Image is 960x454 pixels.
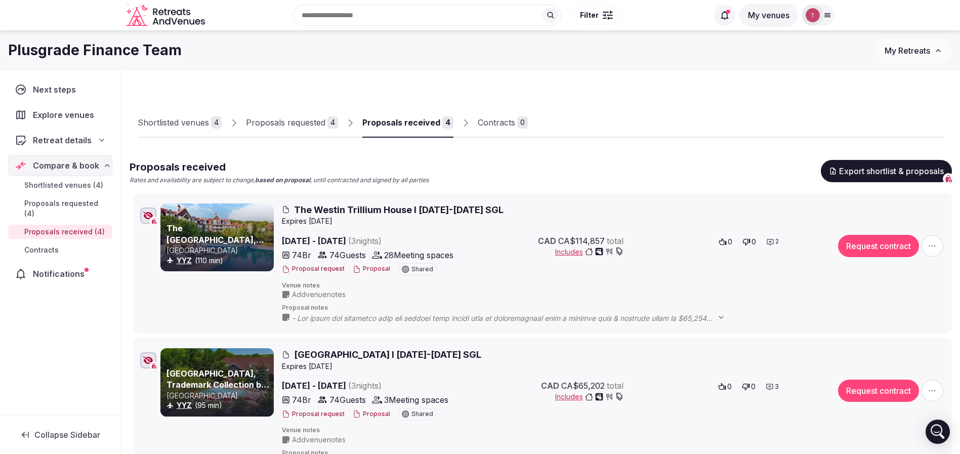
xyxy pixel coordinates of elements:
[739,10,798,20] a: My venues
[294,203,504,216] span: The Westin Trillium House I [DATE]-[DATE] SGL
[353,265,390,273] button: Proposal
[329,394,366,406] span: 74 Guests
[727,382,732,392] span: 0
[442,116,453,129] div: 4
[166,223,264,256] a: The [GEOGRAPHIC_DATA], [GEOGRAPHIC_DATA]
[34,430,100,440] span: Collapse Sidebar
[348,381,382,391] span: ( 3 night s )
[33,159,99,172] span: Compare & book
[875,38,952,63] button: My Retreats
[24,227,105,237] span: Proposals received (4)
[384,249,453,261] span: 28 Meeting spaces
[561,380,605,392] span: CA$65,202
[282,216,945,226] div: Expire s [DATE]
[8,178,112,192] a: Shortlisted venues (4)
[411,411,433,417] span: Shared
[478,108,528,138] a: Contracts0
[33,84,80,96] span: Next steps
[580,10,599,20] span: Filter
[555,392,623,402] button: Includes
[517,116,528,129] div: 0
[255,176,310,184] strong: based on proposal
[130,160,429,174] h2: Proposals received
[126,4,207,27] a: Visit the homepage
[8,225,112,239] a: Proposals received (4)
[282,426,945,435] span: Venue notes
[573,6,619,25] button: Filter
[282,361,945,372] div: Expire s [DATE]
[353,410,390,419] button: Proposal
[177,256,192,265] a: YYZ
[806,8,820,22] img: Thiago Martins
[885,46,930,56] span: My Retreats
[607,235,623,247] span: total
[138,108,222,138] a: Shortlisted venues4
[24,180,103,190] span: Shortlisted venues (4)
[24,245,59,255] span: Contracts
[541,380,559,392] span: CAD
[739,235,759,249] button: 0
[329,249,366,261] span: 74 Guests
[362,116,440,129] div: Proposals received
[292,313,735,323] span: - Lor ipsum dol sitametco adip eli seddoei temp incidi utla et doloremagnaal enim a minimve quis ...
[282,380,460,392] span: [DATE] - [DATE]
[327,116,338,129] div: 4
[246,108,338,138] a: Proposals requested4
[33,268,89,280] span: Notifications
[763,380,782,394] button: 3
[838,380,919,402] button: Request contract
[292,435,346,445] span: Add venue notes
[348,236,382,246] span: ( 3 night s )
[558,235,605,247] span: CA$114,857
[33,134,92,146] span: Retreat details
[8,79,112,100] a: Next steps
[752,237,756,247] span: 0
[24,198,108,219] span: Proposals requested (4)
[166,400,272,410] div: (95 min)
[138,116,209,129] div: Shortlisted venues
[607,380,623,392] span: total
[384,394,448,406] span: 3 Meeting spaces
[246,116,325,129] div: Proposals requested
[282,304,945,312] span: Proposal notes
[130,176,429,185] p: Rates and availability are subject to change, , until contracted and signed by all parties
[292,394,311,406] span: 74 Br
[362,108,453,138] a: Proposals received4
[282,265,345,273] button: Proposal request
[8,104,112,126] a: Explore venues
[716,235,735,249] button: 0
[33,109,98,121] span: Explore venues
[282,410,345,419] button: Proposal request
[126,4,207,27] svg: Retreats and Venues company logo
[751,382,756,392] span: 0
[166,256,272,266] div: (110 min)
[728,237,732,247] span: 0
[282,235,460,247] span: [DATE] - [DATE]
[775,383,779,391] span: 3
[538,235,556,247] span: CAD
[292,249,311,261] span: 74 Br
[926,420,950,444] div: Open Intercom Messenger
[8,243,112,257] a: Contracts
[166,368,269,401] a: [GEOGRAPHIC_DATA], Trademark Collection by Wyndham
[166,245,272,256] p: [GEOGRAPHIC_DATA]
[411,266,433,272] span: Shared
[282,281,945,290] span: Venue notes
[478,116,515,129] div: Contracts
[775,237,779,246] span: 2
[8,424,112,446] button: Collapse Sidebar
[177,401,192,409] a: YYZ
[763,235,782,249] button: 2
[739,380,759,394] button: 0
[166,391,272,401] p: [GEOGRAPHIC_DATA]
[715,380,735,394] button: 0
[8,263,112,284] a: Notifications
[739,4,798,27] button: My venues
[8,40,182,60] h1: Plusgrade Finance Team
[211,116,222,129] div: 4
[555,247,623,257] button: Includes
[838,235,919,257] button: Request contract
[294,348,481,361] span: [GEOGRAPHIC_DATA] I [DATE]-[DATE] SGL
[8,196,112,221] a: Proposals requested (4)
